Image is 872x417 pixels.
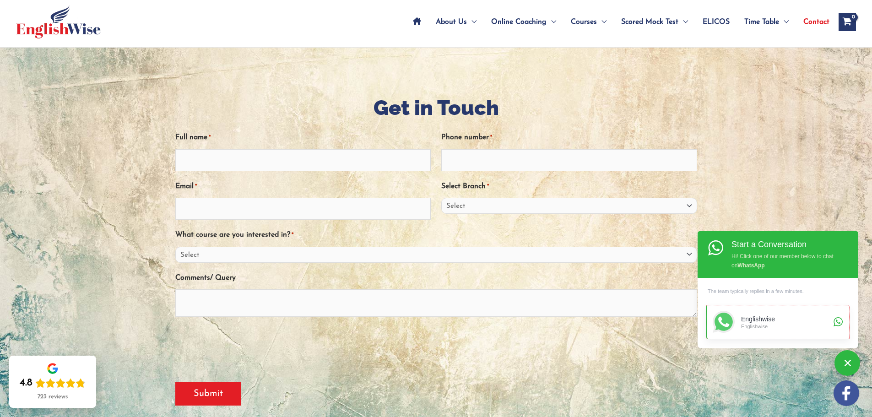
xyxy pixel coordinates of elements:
span: About Us [436,6,467,38]
a: Time TableMenu Toggle [737,6,796,38]
label: Select Branch [441,179,489,194]
div: 723 reviews [38,393,68,401]
div: 4.8 [20,377,32,390]
div: Start a Conversation [731,238,839,250]
input: Submit [175,382,241,406]
h1: Get in Touch [175,93,697,122]
span: Menu Toggle [678,6,688,38]
label: Phone number [441,130,492,145]
a: ELICOS [695,6,737,38]
label: Comments/ Query [175,271,236,286]
a: About UsMenu Toggle [428,6,484,38]
strong: WhatsApp [737,262,764,269]
span: Menu Toggle [467,6,477,38]
label: Full name [175,130,211,145]
nav: Site Navigation: Main Menu [406,6,829,38]
span: Scored Mock Test [621,6,678,38]
a: EnglishwiseEnglishwise [706,305,849,339]
span: Time Table [744,6,779,38]
a: Contact [796,6,829,38]
span: Contact [803,6,829,38]
span: ELICOS [703,6,730,38]
span: Online Coaching [491,6,547,38]
img: cropped-ew-logo [16,5,101,38]
a: CoursesMenu Toggle [563,6,614,38]
a: View Shopping Cart, empty [839,13,856,31]
a: Online CoachingMenu Toggle [484,6,563,38]
div: The team typically replies in a few minutes. [706,284,849,299]
span: Courses [571,6,597,38]
div: Hi! Click one of our member below to chat on [731,250,839,270]
img: white-facebook.png [834,380,859,406]
span: Menu Toggle [547,6,556,38]
span: Menu Toggle [779,6,789,38]
span: Menu Toggle [597,6,607,38]
div: Rating: 4.8 out of 5 [20,377,86,390]
label: Email [175,179,197,194]
div: Englishwise [741,315,831,323]
div: Englishwise [741,323,831,329]
label: What course are you interested in? [175,227,293,243]
a: Scored Mock TestMenu Toggle [614,6,695,38]
iframe: reCAPTCHA [175,330,314,365]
